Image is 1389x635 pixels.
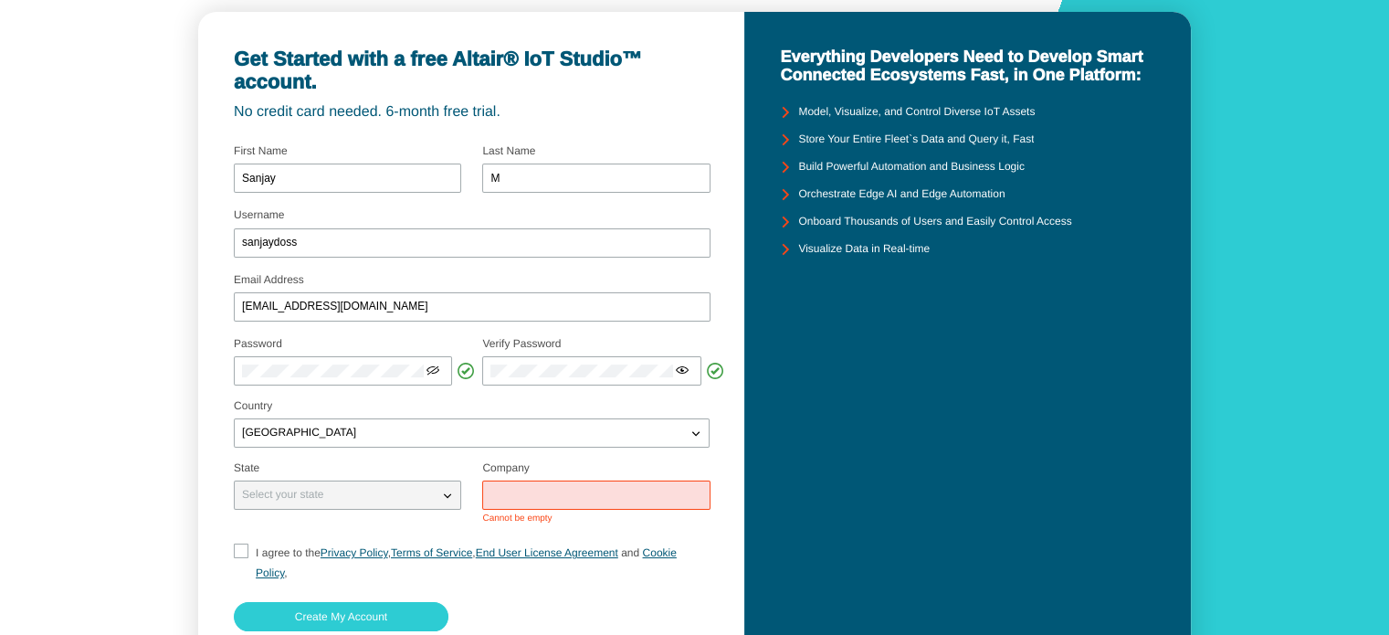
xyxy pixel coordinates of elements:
span: and [621,546,639,559]
unity-typography: Store Your Entire Fleet`s Data and Query it, Fast [798,133,1034,146]
unity-typography: Onboard Thousands of Users and Easily Control Access [798,216,1071,228]
label: Email Address [234,273,304,286]
unity-typography: Get Started with a free Altair® IoT Studio™ account. [234,48,710,94]
a: End User License Agreement [476,546,618,559]
span: I agree to the , , , [256,546,677,579]
unity-typography: Everything Developers Need to Develop Smart Connected Ecosystems Fast, in One Platform: [780,48,1155,85]
label: Password [234,337,282,350]
unity-typography: Orchestrate Edge AI and Edge Automation [798,188,1005,201]
unity-typography: No credit card needed. 6-month free trial. [234,104,710,121]
a: Cookie Policy [256,546,677,579]
unity-typography: Model, Visualize, and Control Diverse IoT Assets [798,106,1035,119]
a: Terms of Service [391,546,472,559]
unity-typography: Visualize Data in Real-time [798,243,930,256]
unity-typography: Build Powerful Automation and Business Logic [798,161,1024,174]
a: Privacy Policy [321,546,388,559]
label: Username [234,208,284,221]
label: Verify Password [482,337,561,350]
